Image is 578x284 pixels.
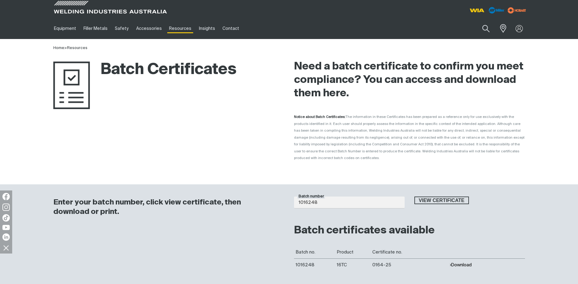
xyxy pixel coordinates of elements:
[2,233,10,241] img: LinkedIn
[53,198,278,217] h3: Enter your batch number, click view certificate, then download or print.
[371,258,448,271] td: 0164-25
[80,18,111,39] a: Filler Metals
[294,246,335,259] th: Batch no.
[476,21,496,36] button: Search products
[371,246,448,259] th: Certificate no.
[414,197,469,204] button: View certificate
[133,18,165,39] a: Accessories
[2,214,10,222] img: TikTok
[53,60,236,80] h1: Batch Certificates
[111,18,132,39] a: Safety
[50,18,409,39] nav: Main
[294,60,525,100] h2: Need a batch certificate to confirm you meet compliance? You can access and download them here.
[195,18,218,39] a: Insights
[294,115,346,119] strong: Notice about Batch Certificates:
[2,193,10,200] img: Facebook
[415,197,469,204] span: View certificate
[335,246,371,259] th: Product
[219,18,243,39] a: Contact
[53,46,64,50] a: Home
[2,204,10,211] img: Instagram
[335,258,371,271] td: 16TC
[165,18,195,39] a: Resources
[294,115,524,160] span: The information in these Certificates has been prepared as a reference only for use exclusively w...
[294,258,335,271] td: 1016248
[64,46,67,50] span: >
[50,18,80,39] a: Equipment
[468,21,496,36] input: Product name or item number...
[506,6,528,15] img: miller
[67,46,87,50] a: Resources
[1,243,11,253] img: hide socials
[449,262,472,268] button: Download
[2,225,10,230] img: YouTube
[294,224,525,237] h2: Batch certificates available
